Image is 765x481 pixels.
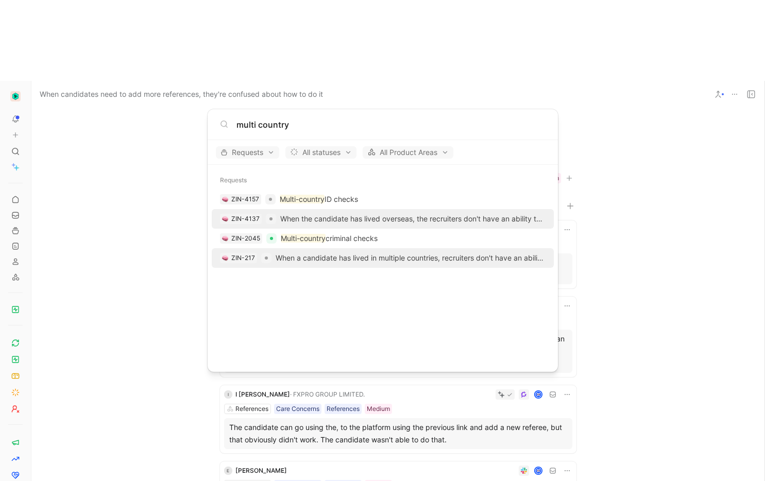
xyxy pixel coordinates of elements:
[231,253,255,263] div: ZIN-217
[280,195,325,203] mark: Multi-country
[220,146,275,159] span: Requests
[231,214,260,224] div: ZIN-4137
[281,234,326,243] mark: Multi-country
[281,232,378,245] p: criminal checks
[280,193,358,205] p: ID checks
[290,146,352,159] span: All statuses
[222,235,228,242] img: 🧠
[363,146,453,159] button: All Product Areas
[285,146,356,159] button: All statuses
[367,146,449,159] span: All Product Areas
[212,229,554,248] a: 🧠ZIN-2045Multi-countrycriminal checks
[222,216,228,222] img: 🧠
[276,252,546,264] p: When a candidate has lived in multiple countries, recruiters don't have an ability to run credit ...
[280,213,546,225] p: When the candidate has lived overseas, the recruiters don't have an ability to run directorship c...
[212,209,554,229] a: 🧠ZIN-4137When the candidate has lived overseas, the recruiters don't have an ability to rundirect...
[212,248,554,268] a: 🧠ZIN-217When a candidate has lived in multiple countries, recruiters don't have an ability to run...
[222,255,228,261] img: 🧠
[222,196,228,202] img: 🧠
[236,118,546,131] input: Type a command or search anything
[208,171,558,190] div: Requests
[231,233,260,244] div: ZIN-2045
[216,146,279,159] button: Requests
[231,194,259,204] div: ZIN-4157
[212,190,554,209] a: 🧠ZIN-4157Multi-countryID checks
